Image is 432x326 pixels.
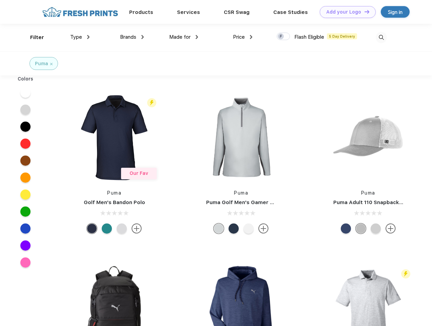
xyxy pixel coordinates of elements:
span: Our Fav [130,170,148,176]
img: DT [365,10,369,14]
img: more.svg [386,223,396,234]
a: Products [129,9,153,15]
div: High Rise [214,223,224,234]
div: Navy Blazer [229,223,239,234]
img: func=resize&h=266 [196,92,286,183]
div: Sign in [388,8,402,16]
div: Colors [13,75,39,83]
a: Services [177,9,200,15]
img: flash_active_toggle.svg [147,98,156,107]
a: Sign in [381,6,410,18]
img: func=resize&h=266 [323,92,413,183]
a: Puma [107,190,121,196]
div: Add your Logo [326,9,361,15]
a: Golf Men's Bandon Polo [84,199,145,205]
div: Green Lagoon [102,223,112,234]
span: Brands [120,34,136,40]
img: dropdown.png [196,35,198,39]
div: Navy Blazer [87,223,97,234]
a: Puma Golf Men's Gamer Golf Quarter-Zip [206,199,313,205]
img: dropdown.png [250,35,252,39]
a: CSR Swag [224,9,250,15]
img: flash_active_toggle.svg [401,269,410,278]
img: desktop_search.svg [376,32,387,43]
div: High Rise [117,223,127,234]
div: Quarry with Brt Whit [356,223,366,234]
img: more.svg [132,223,142,234]
div: Quarry Brt Whit [371,223,381,234]
span: 5 Day Delivery [327,33,357,39]
a: Puma [361,190,375,196]
img: dropdown.png [141,35,144,39]
div: Puma [35,60,48,67]
img: func=resize&h=266 [69,92,159,183]
span: Flash Eligible [294,34,324,40]
div: Filter [30,34,44,41]
img: filter_cancel.svg [50,63,53,65]
img: more.svg [258,223,269,234]
span: Price [233,34,245,40]
img: dropdown.png [87,35,90,39]
span: Made for [169,34,191,40]
div: Bright White [243,223,254,234]
div: Peacoat with Qut Shd [341,223,351,234]
span: Type [70,34,82,40]
a: Puma [234,190,248,196]
img: fo%20logo%202.webp [40,6,120,18]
